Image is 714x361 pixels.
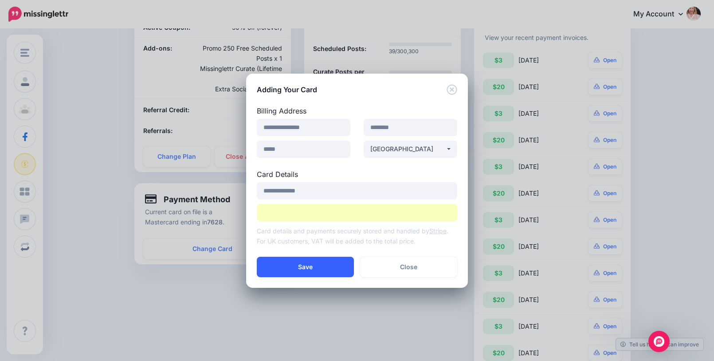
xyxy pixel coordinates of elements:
button: United States [364,141,457,158]
label: Billing Address [257,106,457,116]
div: Open Intercom Messenger [648,331,670,352]
button: Close [360,257,457,277]
button: Save [257,257,354,277]
a: Stripe [429,227,447,235]
p: Card details and payments securely stored and handled by . For UK customers, VAT will be added to... [257,226,457,246]
h5: Adding Your Card [257,84,317,95]
div: [GEOGRAPHIC_DATA] [370,144,445,154]
button: Close [447,84,457,95]
iframe: Secure card payment input frame [263,207,451,218]
label: Card Details [257,169,457,180]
